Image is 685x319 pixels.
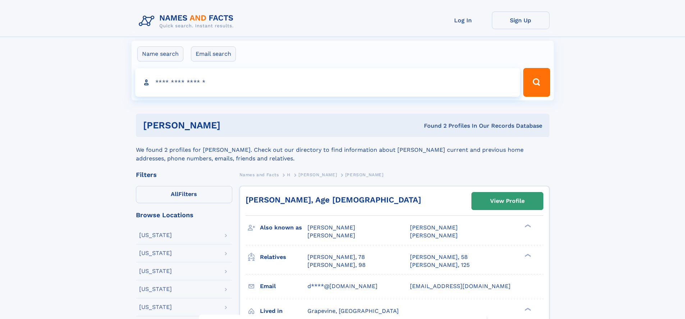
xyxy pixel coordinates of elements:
[287,172,291,177] span: H
[260,222,307,234] h3: Also known as
[171,191,178,197] span: All
[136,12,239,31] img: Logo Names and Facts
[307,253,365,261] a: [PERSON_NAME], 78
[307,224,355,231] span: [PERSON_NAME]
[139,250,172,256] div: [US_STATE]
[298,172,337,177] span: [PERSON_NAME]
[135,68,520,97] input: search input
[191,46,236,61] label: Email search
[143,121,322,130] h1: [PERSON_NAME]
[260,305,307,317] h3: Lived in
[239,170,279,179] a: Names and Facts
[472,192,543,210] a: View Profile
[523,68,550,97] button: Search Button
[136,212,232,218] div: Browse Locations
[139,286,172,292] div: [US_STATE]
[492,12,549,29] a: Sign Up
[490,193,525,209] div: View Profile
[345,172,384,177] span: [PERSON_NAME]
[307,232,355,239] span: [PERSON_NAME]
[410,224,458,231] span: [PERSON_NAME]
[410,283,511,290] span: [EMAIL_ADDRESS][DOMAIN_NAME]
[137,46,183,61] label: Name search
[307,307,399,314] span: Grapevine, [GEOGRAPHIC_DATA]
[523,224,531,228] div: ❯
[136,172,232,178] div: Filters
[139,268,172,274] div: [US_STATE]
[136,137,549,163] div: We found 2 profiles for [PERSON_NAME]. Check out our directory to find information about [PERSON_...
[434,12,492,29] a: Log In
[523,307,531,311] div: ❯
[260,251,307,263] h3: Relatives
[523,253,531,258] div: ❯
[260,280,307,292] h3: Email
[298,170,337,179] a: [PERSON_NAME]
[136,186,232,203] label: Filters
[410,261,470,269] a: [PERSON_NAME], 125
[410,232,458,239] span: [PERSON_NAME]
[139,232,172,238] div: [US_STATE]
[287,170,291,179] a: H
[410,253,468,261] a: [PERSON_NAME], 58
[139,304,172,310] div: [US_STATE]
[246,195,421,204] a: [PERSON_NAME], Age [DEMOGRAPHIC_DATA]
[322,122,542,130] div: Found 2 Profiles In Our Records Database
[307,261,366,269] a: [PERSON_NAME], 98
